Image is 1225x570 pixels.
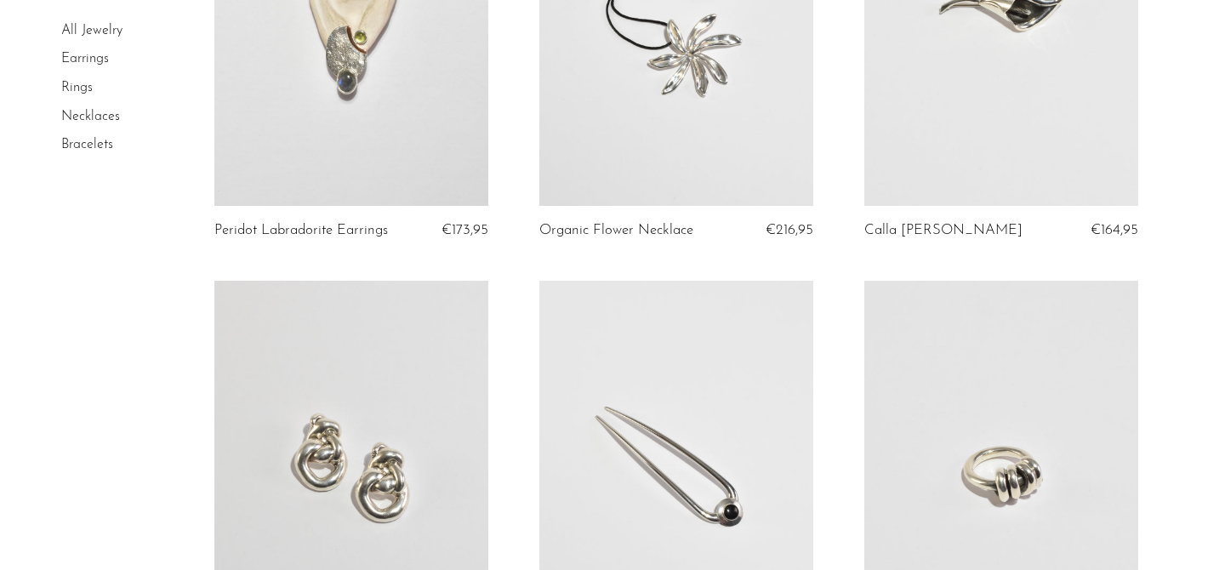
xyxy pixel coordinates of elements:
[1091,223,1138,237] span: €164,95
[61,110,120,123] a: Necklaces
[539,223,693,238] a: Organic Flower Necklace
[214,223,388,238] a: Peridot Labradorite Earrings
[442,223,488,237] span: €173,95
[61,24,122,37] a: All Jewelry
[864,223,1023,238] a: Calla [PERSON_NAME]
[766,223,813,237] span: €216,95
[61,53,109,66] a: Earrings
[61,81,93,94] a: Rings
[61,138,113,151] a: Bracelets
